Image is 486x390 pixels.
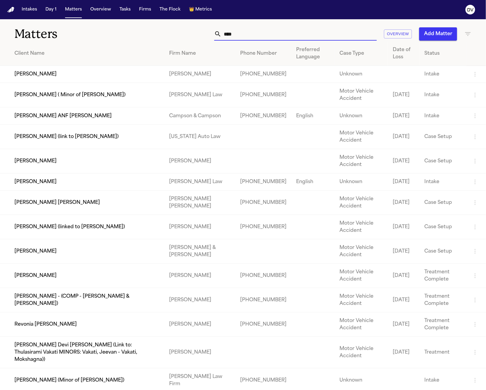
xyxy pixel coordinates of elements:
[296,46,330,61] div: Preferred Language
[137,4,153,15] button: Firms
[63,4,84,15] button: Matters
[117,4,133,15] button: Tasks
[14,50,160,57] div: Client Name
[388,149,419,173] td: [DATE]
[165,66,236,83] td: [PERSON_NAME]
[165,264,236,288] td: [PERSON_NAME]
[165,124,236,149] td: [US_STATE] Auto Law
[419,149,467,173] td: Case Setup
[165,191,236,215] td: [PERSON_NAME] [PERSON_NAME]
[419,107,467,124] td: Intake
[291,173,335,190] td: English
[388,107,419,124] td: [DATE]
[335,288,388,312] td: Motor Vehicle Accident
[235,107,291,124] td: [PHONE_NUMBER]
[235,264,291,288] td: [PHONE_NUMBER]
[388,124,419,149] td: [DATE]
[235,66,291,83] td: [PHONE_NUMBER]
[335,312,388,337] td: Motor Vehicle Accident
[388,215,419,239] td: [DATE]
[240,50,286,57] div: Phone Number
[419,27,457,41] button: Add Matter
[335,83,388,107] td: Motor Vehicle Accident
[388,337,419,368] td: [DATE]
[165,173,236,190] td: [PERSON_NAME] Law
[388,83,419,107] td: [DATE]
[388,239,419,264] td: [DATE]
[419,239,467,264] td: Case Setup
[388,191,419,215] td: [DATE]
[187,4,214,15] button: crownMetrics
[419,173,467,190] td: Intake
[88,4,113,15] button: Overview
[165,239,236,264] td: [PERSON_NAME] & [PERSON_NAME]
[165,288,236,312] td: [PERSON_NAME]
[393,46,415,61] div: Date of Loss
[388,173,419,190] td: [DATE]
[419,66,467,83] td: Intake
[419,288,467,312] td: Treatment Complete
[384,29,412,39] button: Overview
[419,215,467,239] td: Case Setup
[14,26,144,41] h1: Matters
[419,124,467,149] td: Case Setup
[335,124,388,149] td: Motor Vehicle Accident
[291,107,335,124] td: English
[165,149,236,173] td: [PERSON_NAME]
[7,7,14,13] img: Finch Logo
[335,264,388,288] td: Motor Vehicle Accident
[419,264,467,288] td: Treatment Complete
[43,4,59,15] button: Day 1
[340,50,383,57] div: Case Type
[388,288,419,312] td: [DATE]
[335,215,388,239] td: Motor Vehicle Accident
[388,264,419,288] td: [DATE]
[335,173,388,190] td: Unknown
[335,337,388,368] td: Motor Vehicle Accident
[19,4,39,15] button: Intakes
[165,215,236,239] td: [PERSON_NAME]
[388,312,419,337] td: [DATE]
[335,191,388,215] td: Motor Vehicle Accident
[335,107,388,124] td: Unknown
[157,4,183,15] button: The Flock
[235,288,291,312] td: [PHONE_NUMBER]
[335,239,388,264] td: Motor Vehicle Accident
[169,50,231,57] div: Firm Name
[235,215,291,239] td: [PHONE_NUMBER]
[235,83,291,107] td: [PHONE_NUMBER]
[165,337,236,368] td: [PERSON_NAME]
[424,50,462,57] div: Status
[165,107,236,124] td: Campson & Campson
[235,191,291,215] td: [PHONE_NUMBER]
[335,149,388,173] td: Motor Vehicle Accident
[165,312,236,337] td: [PERSON_NAME]
[165,83,236,107] td: [PERSON_NAME] Law
[419,83,467,107] td: Intake
[419,337,467,368] td: Treatment
[235,312,291,337] td: [PHONE_NUMBER]
[7,7,14,13] a: Home
[335,66,388,83] td: Unknown
[419,191,467,215] td: Case Setup
[235,173,291,190] td: [PHONE_NUMBER]
[419,312,467,337] td: Treatment Complete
